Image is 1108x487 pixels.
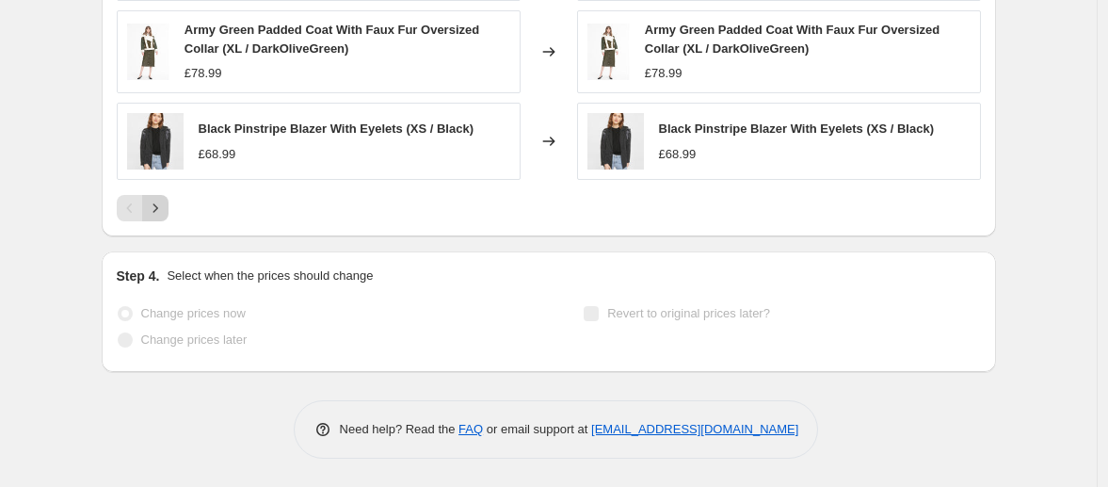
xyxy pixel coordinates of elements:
[185,66,222,80] span: £78.99
[587,113,644,170] img: 07_153a5bc1-0253-4b2b-9cf3-69fadbac9822_80x.jpg
[607,306,770,320] span: Revert to original prices later?
[185,23,479,56] span: Army Green Padded Coat With Faux Fur Oversized Collar (XL / DarkOliveGreen)
[587,24,630,80] img: 01_c1de9def-b2a0-4256-80e7-9c7101f2ed92_80x.jpg
[199,122,474,136] span: Black Pinstripe Blazer With Eyelets (XS / Black)
[117,267,160,285] h2: Step 4.
[167,267,373,285] p: Select when the prices should change
[659,147,697,161] span: £68.99
[142,195,169,221] button: Next
[141,306,246,320] span: Change prices now
[483,422,591,436] span: or email support at
[127,24,169,80] img: 01_c1de9def-b2a0-4256-80e7-9c7101f2ed92_80x.jpg
[117,195,169,221] nav: Pagination
[659,122,935,136] span: Black Pinstripe Blazer With Eyelets (XS / Black)
[591,422,798,436] a: [EMAIL_ADDRESS][DOMAIN_NAME]
[340,422,459,436] span: Need help? Read the
[127,113,184,170] img: 07_153a5bc1-0253-4b2b-9cf3-69fadbac9822_80x.jpg
[458,422,483,436] a: FAQ
[141,333,248,347] span: Change prices later
[645,66,682,80] span: £78.99
[199,147,236,161] span: £68.99
[645,23,939,56] span: Army Green Padded Coat With Faux Fur Oversized Collar (XL / DarkOliveGreen)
